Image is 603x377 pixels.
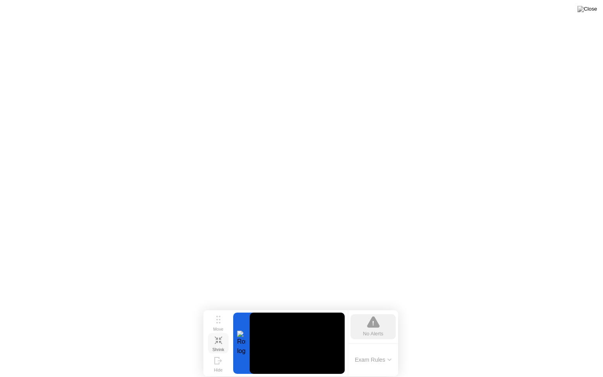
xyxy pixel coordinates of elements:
div: Shrink [212,347,224,352]
button: Exam Rules [353,356,394,363]
div: Hide [214,368,223,372]
button: Hide [208,353,228,374]
img: Close [577,6,597,12]
div: Move [213,327,223,331]
div: No Alerts [363,330,384,337]
button: Shrink [208,333,228,353]
button: Move [208,313,228,333]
